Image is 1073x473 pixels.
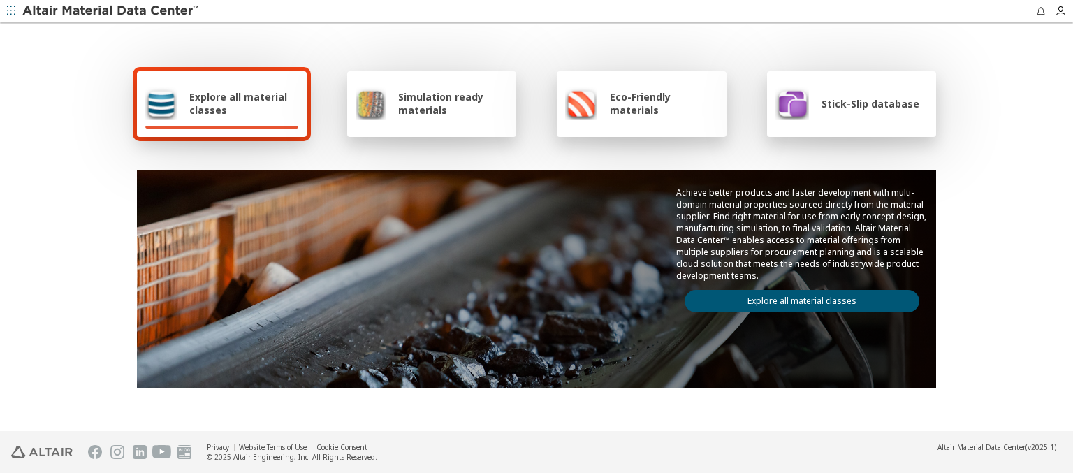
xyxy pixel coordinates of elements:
[822,97,919,110] span: Stick-Slip database
[239,442,307,452] a: Website Terms of Use
[189,90,298,117] span: Explore all material classes
[775,87,809,120] img: Stick-Slip database
[22,4,200,18] img: Altair Material Data Center
[398,90,508,117] span: Simulation ready materials
[565,87,597,120] img: Eco-Friendly materials
[11,446,73,458] img: Altair Engineering
[937,442,1056,452] div: (v2025.1)
[207,442,229,452] a: Privacy
[676,187,928,282] p: Achieve better products and faster development with multi-domain material properties sourced dire...
[316,442,367,452] a: Cookie Consent
[356,87,386,120] img: Simulation ready materials
[207,452,377,462] div: © 2025 Altair Engineering, Inc. All Rights Reserved.
[610,90,717,117] span: Eco-Friendly materials
[145,87,177,120] img: Explore all material classes
[937,442,1025,452] span: Altair Material Data Center
[685,290,919,312] a: Explore all material classes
